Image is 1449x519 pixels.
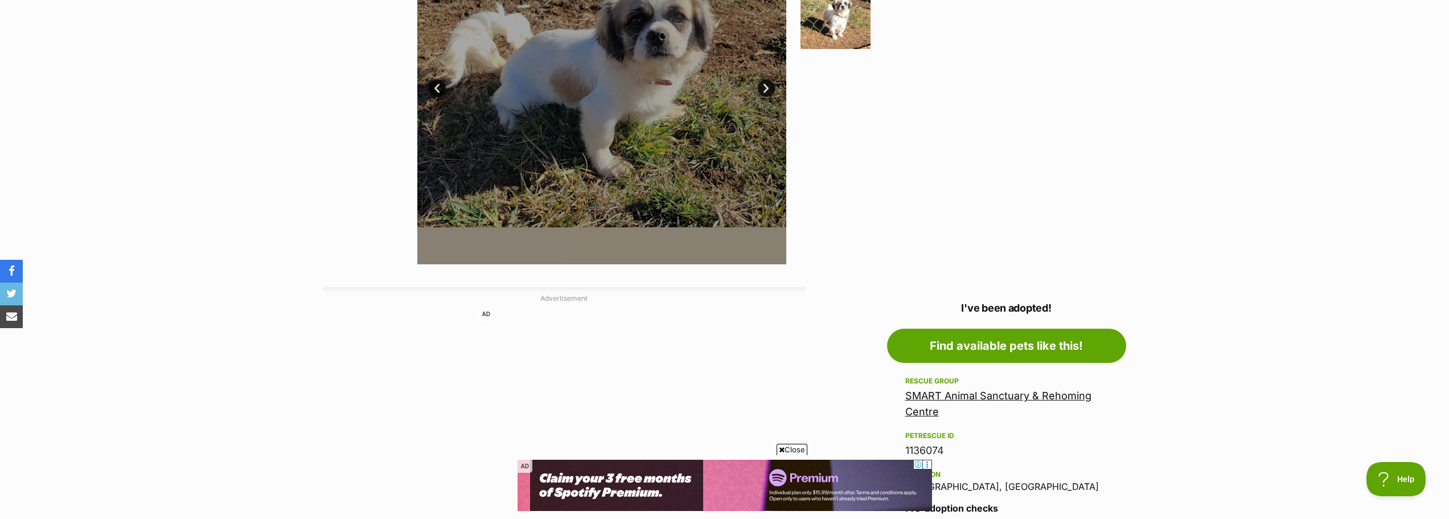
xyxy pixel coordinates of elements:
h3: Pre-adoption checks [905,501,1108,515]
span: AD [479,308,494,321]
a: Next [758,80,775,97]
div: Rescue group [905,377,1108,386]
a: Prev [429,80,446,97]
a: SMART Animal Sanctuary & Rehoming Centre [905,390,1091,418]
div: PetRescue ID [905,431,1108,440]
p: I've been adopted! [887,300,1126,316]
div: 1136074 [905,443,1108,459]
iframe: Help Scout Beacon - Open [1366,462,1426,496]
span: AD [518,460,532,473]
div: Location [905,470,1108,479]
a: Find available pets like this! [887,329,1126,363]
span: Close [777,444,807,455]
div: [GEOGRAPHIC_DATA], [GEOGRAPHIC_DATA] [905,468,1108,492]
